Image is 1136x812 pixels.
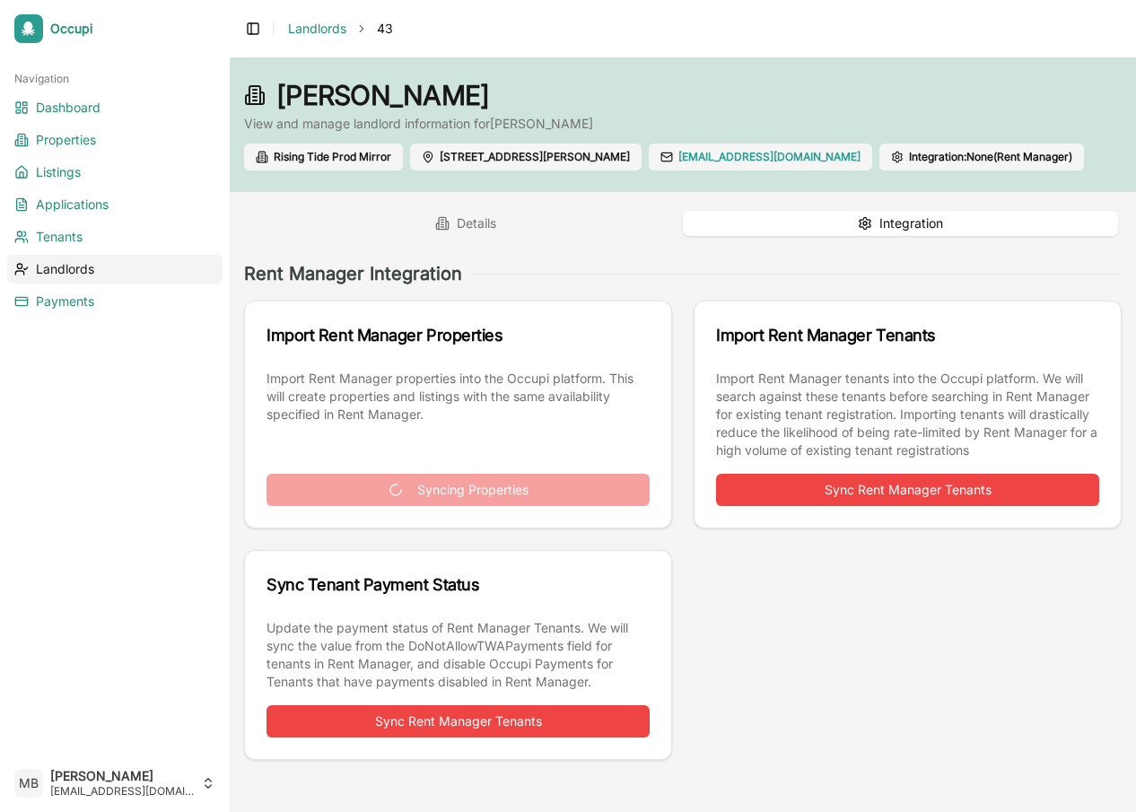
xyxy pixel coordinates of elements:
a: Landlords [7,255,223,284]
a: Dashboard [7,93,223,122]
span: [PERSON_NAME] [276,79,489,111]
span: Tenants [36,228,83,246]
span: Landlords [36,260,94,278]
p: View and manage landlord information for [244,115,1122,133]
p: Update the payment status of Rent Manager Tenants. We will sync the value from the DoNotAllowTWAP... [267,619,650,691]
a: Properties [7,126,223,154]
a: Occupi [7,7,223,50]
span: Rising Tide Prod Mirror [274,150,391,164]
div: Navigation [7,65,223,93]
button: MB[PERSON_NAME][EMAIL_ADDRESS][DOMAIN_NAME] [7,762,223,805]
span: Integration: None (Rent Manager) [909,150,1072,164]
span: Properties [36,131,96,149]
div: Import Rent Manager Tenants [716,323,1099,348]
p: Import Rent Manager tenants into the Occupi platform. We will search against these tenants before... [716,370,1099,459]
span: Dashboard [36,99,100,117]
p: Import Rent Manager properties into the Occupi platform. This will create properties and listings... [267,370,650,459]
div: Sync Tenant Payment Status [267,572,650,598]
button: Sync Rent Manager Tenants [716,474,1099,506]
span: [PERSON_NAME] [490,116,593,131]
a: Applications [7,190,223,219]
a: Tenants [7,223,223,251]
h2: Rent Manager Integration [244,261,462,286]
span: MB [14,769,43,798]
div: Import Rent Manager Properties [267,323,650,348]
a: Listings [7,158,223,187]
span: [PERSON_NAME] [50,768,194,784]
a: Payments [7,287,223,316]
span: 43 [377,20,393,38]
a: Landlords [288,21,346,36]
span: Occupi [50,21,215,37]
nav: breadcrumb [288,20,393,38]
button: Sync Rent Manager Tenants [267,705,650,738]
button: Integration [683,211,1118,236]
span: Listings [36,163,81,181]
a: [EMAIL_ADDRESS][DOMAIN_NAME] [678,150,861,164]
button: Details [248,211,683,236]
span: Payments [36,292,94,310]
span: Applications [36,196,109,214]
span: [STREET_ADDRESS][PERSON_NAME] [440,150,630,164]
span: [EMAIL_ADDRESS][DOMAIN_NAME] [50,784,194,799]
